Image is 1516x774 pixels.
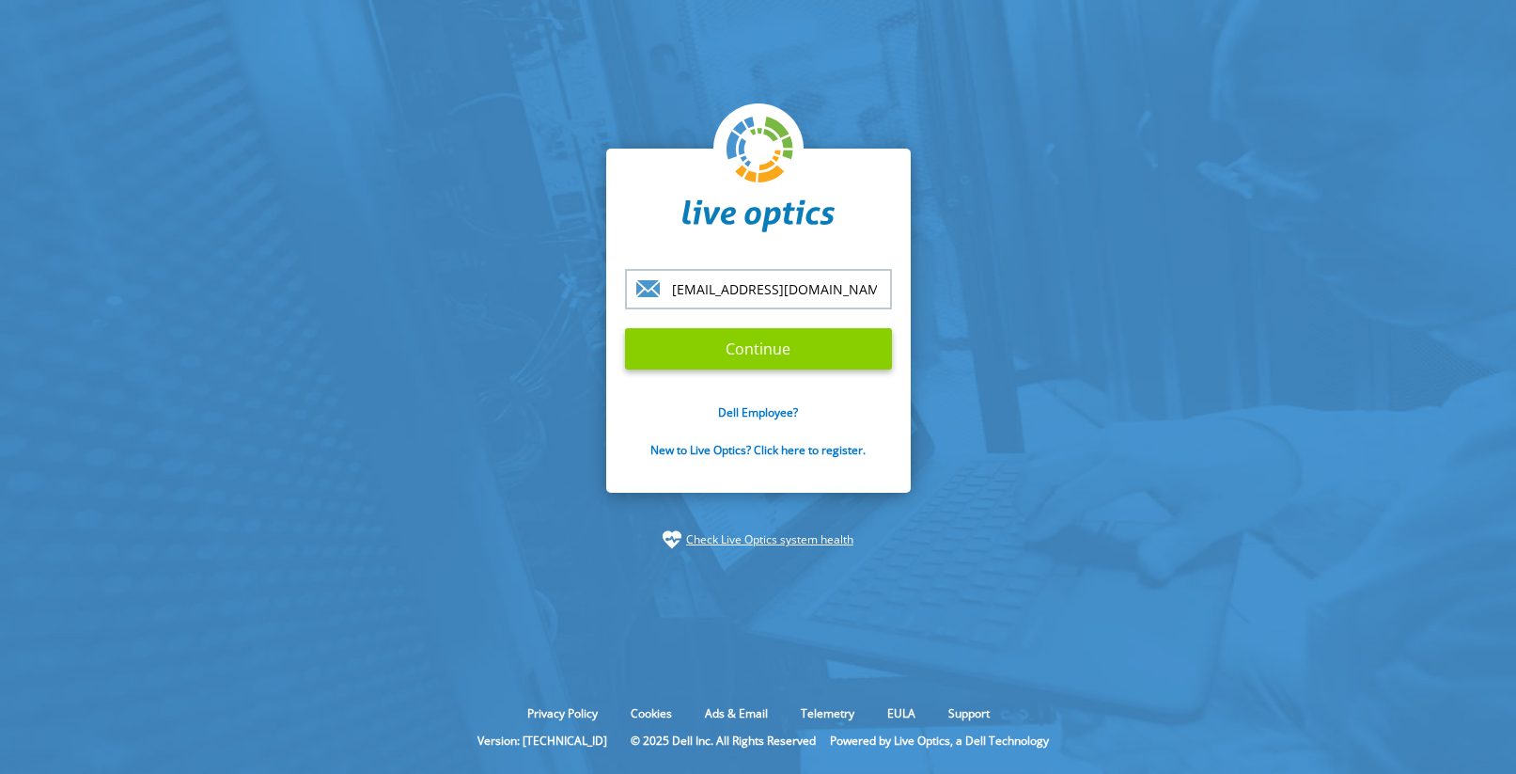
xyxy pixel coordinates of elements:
[621,733,825,749] li: © 2025 Dell Inc. All Rights Reserved
[682,199,835,233] img: liveoptics-word.svg
[625,269,892,309] input: email@address.com
[468,733,617,749] li: Version: [TECHNICAL_ID]
[691,705,782,721] a: Ads & Email
[625,328,892,370] input: Continue
[617,705,686,721] a: Cookies
[873,705,930,721] a: EULA
[830,733,1049,749] li: Powered by Live Optics, a Dell Technology
[934,705,1004,721] a: Support
[787,705,868,721] a: Telemetry
[513,705,612,721] a: Privacy Policy
[718,404,798,420] a: Dell Employee?
[650,442,866,458] a: New to Live Optics? Click here to register.
[727,117,794,184] img: liveoptics-logo.svg
[686,530,853,549] a: Check Live Optics system health
[663,530,681,549] img: status-check-icon.svg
